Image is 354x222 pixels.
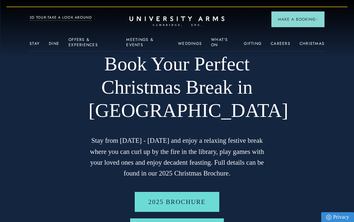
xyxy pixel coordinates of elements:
[129,16,225,27] a: Home
[88,135,265,179] p: Stay from [DATE] - [DATE] and enjoy a relaxing festive break where you can curl up by the fire in...
[244,41,262,50] a: Gifting
[69,37,117,51] a: Offers & Experiences
[178,41,202,50] a: Weddings
[211,37,235,51] a: What's On
[49,41,59,50] a: Dine
[135,192,220,212] a: 2025 BROCHURE
[29,15,92,21] a: 3D TOUR:TAKE A LOOK AROUND
[278,16,318,22] span: Make a Booking
[126,37,169,51] a: Meetings & Events
[300,41,324,50] a: Christmas
[271,41,290,50] a: Careers
[321,212,354,222] a: Privacy
[316,18,318,21] img: Arrow icon
[29,41,40,50] a: Stay
[88,52,265,122] h1: Book Your Perfect Christmas Break in [GEOGRAPHIC_DATA]
[326,214,331,220] img: Privacy
[271,11,324,27] button: Make a BookingArrow icon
